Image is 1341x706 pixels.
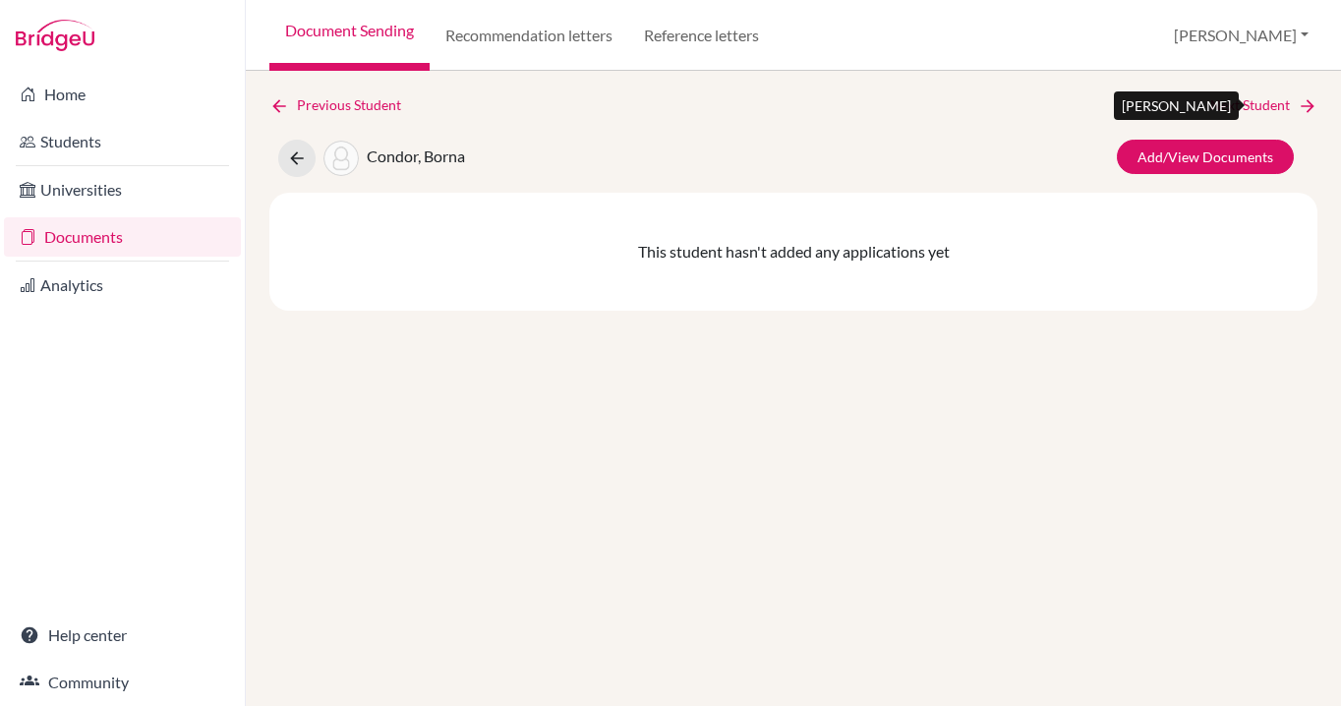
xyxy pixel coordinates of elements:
a: Community [4,663,241,702]
a: Students [4,122,241,161]
a: Home [4,75,241,114]
a: Add/View Documents [1117,140,1294,174]
span: Condor, Borna [367,147,465,165]
div: This student hasn't added any applications yet [269,193,1317,311]
a: Help center [4,616,241,655]
a: Next Student [1210,94,1317,116]
div: [PERSON_NAME] [1114,91,1239,120]
a: Universities [4,170,241,209]
button: [PERSON_NAME] [1165,17,1317,54]
img: Bridge-U [16,20,94,51]
a: Documents [4,217,241,257]
a: Previous Student [269,94,417,116]
a: Analytics [4,265,241,305]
